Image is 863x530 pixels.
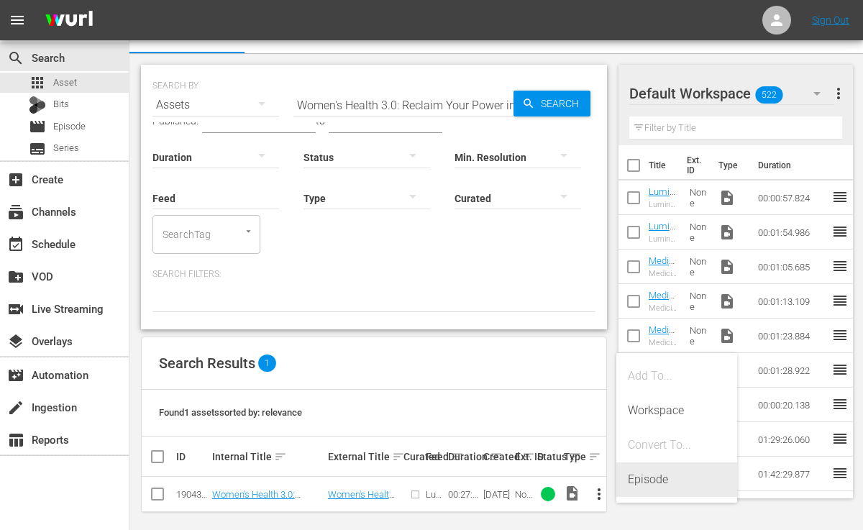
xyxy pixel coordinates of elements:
div: Medicinal Media Interstitial- Chocolate [649,338,678,347]
div: Luminescence Main Promo 01:55 [649,234,678,244]
span: more_vert [590,485,608,503]
div: [DATE] [483,489,510,500]
span: Series [53,141,79,155]
span: reorder [831,257,849,275]
div: Assets [152,85,279,125]
span: 1 [258,355,276,372]
span: Ingestion [7,399,24,416]
p: Search Filters: [152,268,595,280]
span: Video [718,189,736,206]
div: Feed [426,448,444,465]
td: 00:00:20.138 [752,388,831,422]
span: Bits [53,97,69,111]
span: Episode [29,118,46,135]
div: Luminescence [PERSON_NAME] and [PERSON_NAME] 00:58 [649,200,678,209]
th: Title [649,145,679,186]
div: Status [537,448,560,465]
a: Medicinal Media Interstitial- Chocolate [649,324,677,400]
a: Medicinal Media Interstitial- Inner Strength [649,290,678,376]
div: External Title [328,448,399,465]
button: more_vert [582,477,616,511]
th: Type [710,145,749,186]
span: reorder [831,292,849,309]
span: Live Streaming [7,301,24,318]
span: Channels [7,204,24,221]
a: Luminescence [PERSON_NAME] and [PERSON_NAME] 00:58 [649,186,678,305]
span: Video [718,258,736,275]
div: Ext. ID [515,451,533,462]
div: 00:27:23.692 [448,489,480,500]
span: reorder [831,188,849,206]
img: ans4CAIJ8jUAAAAAAAAAAAAAAAAAAAAAAAAgQb4GAAAAAAAAAAAAAAAAAAAAAAAAJMjXAAAAAAAAAAAAAAAAAAAAAAAAgAT5G... [35,4,104,37]
span: Episode [53,119,86,134]
div: Duration [448,448,480,465]
span: Asset [53,76,77,90]
div: None [515,489,533,500]
span: Overlays [7,333,24,350]
span: Video [718,224,736,241]
div: Add To... [628,359,726,393]
td: 00:01:28.922 [752,353,831,388]
span: Create [7,171,24,188]
td: None [684,250,713,284]
td: 01:44:07.730 [752,491,831,526]
div: Medicinal Media Interstitial- Inner Strength [649,303,678,313]
a: Sign Out [812,14,849,26]
td: 00:01:23.884 [752,319,831,353]
span: Video [564,485,581,502]
td: 00:01:05.685 [752,250,831,284]
span: Schedule [7,236,24,253]
th: Ext. ID [678,145,710,186]
span: reorder [831,430,849,447]
button: more_vert [830,76,847,111]
td: 01:42:29.877 [752,457,831,491]
span: Search Results [159,355,255,372]
button: Open [242,224,255,238]
span: Search [7,50,24,67]
a: Medicinal Media Interstitial- Still Water [649,255,677,331]
span: Reports [7,431,24,449]
div: Episode [628,462,726,497]
div: Workspace [628,393,726,428]
div: Convert To... [628,428,726,462]
div: Created [483,448,510,465]
span: sort [392,450,405,463]
span: reorder [831,465,849,482]
div: Type [564,448,577,465]
span: Asset [29,74,46,91]
span: 522 [755,80,782,110]
span: menu [9,12,26,29]
div: Internal Title [212,448,324,465]
span: reorder [831,223,849,240]
span: Automation [7,367,24,384]
div: ID [176,451,208,462]
span: reorder [831,326,849,344]
div: Default Workspace [629,73,834,114]
div: Bits [29,96,46,114]
div: 190433804 [176,489,208,500]
div: Medicinal Media Interstitial- Still Water [649,269,678,278]
span: more_vert [830,85,847,102]
td: None [684,181,713,215]
span: Video [718,293,736,310]
span: VOD [7,268,24,285]
span: Video [718,327,736,344]
div: Curated [403,451,421,462]
td: None [684,319,713,353]
span: sort [274,450,287,463]
span: Search [535,91,590,116]
td: None [684,215,713,250]
a: Women's Health 3.0: Reclaim Your Power in Midlife and Beyond [212,489,304,521]
td: 00:01:13.109 [752,284,831,319]
td: 00:01:54.986 [752,215,831,250]
span: Series [29,140,46,157]
td: 01:29:26.060 [752,422,831,457]
button: Search [513,91,590,116]
span: Found 1 assets sorted by: relevance [159,407,302,418]
td: 00:00:57.824 [752,181,831,215]
span: reorder [831,396,849,413]
span: reorder [831,361,849,378]
a: Luminescence Main Promo 01:55 [649,221,676,285]
td: None [684,284,713,319]
th: Duration [749,145,836,186]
